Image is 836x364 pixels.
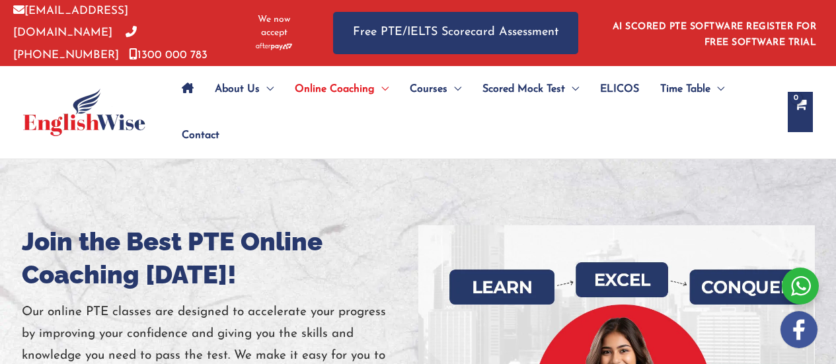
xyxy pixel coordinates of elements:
[660,66,710,112] span: Time Table
[605,11,823,54] aside: Header Widget 1
[472,66,589,112] a: Scored Mock TestMenu Toggle
[13,5,128,38] a: [EMAIL_ADDRESS][DOMAIN_NAME]
[171,66,775,159] nav: Site Navigation: Main Menu
[710,66,724,112] span: Menu Toggle
[23,89,145,136] img: cropped-ew-logo
[204,66,284,112] a: About UsMenu Toggle
[788,92,813,132] a: View Shopping Cart, empty
[171,112,219,159] a: Contact
[13,27,137,60] a: [PHONE_NUMBER]
[650,66,735,112] a: Time TableMenu Toggle
[284,66,399,112] a: Online CoachingMenu Toggle
[565,66,579,112] span: Menu Toggle
[375,66,389,112] span: Menu Toggle
[333,12,578,54] a: Free PTE/IELTS Scorecard Assessment
[399,66,472,112] a: CoursesMenu Toggle
[215,66,260,112] span: About Us
[447,66,461,112] span: Menu Toggle
[22,225,418,291] h1: Join the Best PTE Online Coaching [DATE]!
[780,311,817,348] img: white-facebook.png
[129,50,208,61] a: 1300 000 783
[600,66,639,112] span: ELICOS
[182,112,219,159] span: Contact
[248,13,300,40] span: We now accept
[482,66,565,112] span: Scored Mock Test
[613,22,817,48] a: AI SCORED PTE SOFTWARE REGISTER FOR FREE SOFTWARE TRIAL
[295,66,375,112] span: Online Coaching
[589,66,650,112] a: ELICOS
[260,66,274,112] span: Menu Toggle
[410,66,447,112] span: Courses
[256,43,292,50] img: Afterpay-Logo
